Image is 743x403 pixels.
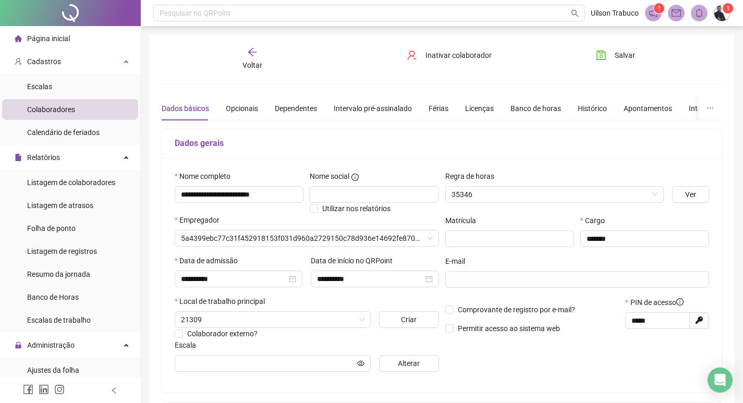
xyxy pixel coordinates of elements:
[162,103,209,114] div: Dados básicos
[452,187,657,202] span: 35346
[445,215,483,226] label: Matrícula
[175,255,245,266] label: Data de admissão
[698,96,722,120] button: ellipsis
[226,103,258,114] div: Opcionais
[630,297,684,308] span: PIN de acesso
[401,314,417,325] span: Criar
[54,384,65,395] span: instagram
[357,360,364,367] span: eye
[615,50,635,61] span: Salvar
[351,174,359,181] span: info-circle
[23,384,33,395] span: facebook
[591,7,639,19] span: Uilson Trabuco
[672,186,709,203] button: Ver
[407,50,417,60] span: user-delete
[398,358,420,369] span: Alterar
[649,8,658,18] span: notification
[175,137,709,150] h5: Dados gerais
[181,230,433,246] span: 5a4399ebc77c31f452918153f031d960a2729150c78d936e14692fe870742e7b
[242,61,262,69] span: Voltar
[175,339,203,351] label: Escala
[175,170,237,182] label: Nome completo
[379,311,439,328] button: Criar
[445,170,501,182] label: Regra de horas
[425,50,492,61] span: Inativar colaborador
[676,298,684,306] span: info-circle
[275,103,317,114] div: Dependentes
[689,103,727,114] div: Integrações
[15,35,22,42] span: home
[27,178,115,187] span: Listagem de colaboradores
[27,105,75,114] span: Colaboradores
[27,153,60,162] span: Relatórios
[181,312,364,327] span: 21309
[458,306,575,314] span: Comprovante de registro por e-mail?
[657,5,661,12] span: 1
[247,47,258,57] span: arrow-left
[27,34,70,43] span: Página inicial
[588,47,643,64] button: Salvar
[445,255,472,267] label: E-mail
[311,255,399,266] label: Data de início no QRPoint
[707,104,714,112] span: ellipsis
[111,387,118,394] span: left
[624,103,672,114] div: Apontamentos
[571,9,579,17] span: search
[39,384,49,395] span: linkedin
[596,50,606,60] span: save
[27,366,79,374] span: Ajustes da folha
[334,103,412,114] div: Intervalo pré-assinalado
[187,329,258,338] span: Colaborador externo?
[15,341,22,349] span: lock
[27,57,61,66] span: Cadastros
[27,247,97,255] span: Listagem de registros
[310,170,349,182] span: Nome social
[399,47,500,64] button: Inativar colaborador
[458,324,560,333] span: Permitir acesso ao sistema web
[27,224,76,233] span: Folha de ponto
[708,368,733,393] div: Open Intercom Messenger
[27,82,52,91] span: Escalas
[175,296,272,307] label: Local de trabalho principal
[654,3,664,14] sup: 1
[723,3,733,14] sup: Atualize o seu contato no menu Meus Dados
[578,103,607,114] div: Histórico
[714,5,730,21] img: 38507
[27,341,75,349] span: Administração
[685,189,696,200] span: Ver
[726,5,730,12] span: 1
[175,214,226,226] label: Empregador
[322,204,391,213] span: Utilizar nos relatórios
[15,58,22,65] span: user-add
[510,103,561,114] div: Banco de horas
[27,316,91,324] span: Escalas de trabalho
[465,103,494,114] div: Licenças
[15,154,22,161] span: file
[379,355,439,372] button: Alterar
[27,270,90,278] span: Resumo da jornada
[580,215,612,226] label: Cargo
[695,8,704,18] span: bell
[27,201,93,210] span: Listagem de atrasos
[27,128,100,137] span: Calendário de feriados
[27,293,79,301] span: Banco de Horas
[672,8,681,18] span: mail
[429,103,448,114] div: Férias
